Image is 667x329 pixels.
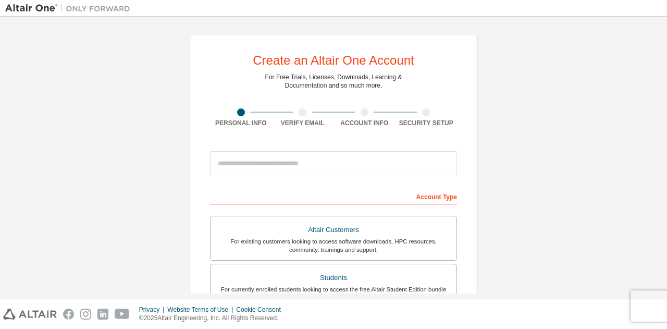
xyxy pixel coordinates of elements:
[396,119,458,127] div: Security Setup
[97,309,108,320] img: linkedin.svg
[115,309,130,320] img: youtube.svg
[217,223,450,237] div: Altair Customers
[217,285,450,302] div: For currently enrolled students looking to access the free Altair Student Edition bundle and all ...
[3,309,57,320] img: altair_logo.svg
[63,309,74,320] img: facebook.svg
[5,3,135,14] img: Altair One
[139,306,167,314] div: Privacy
[80,309,91,320] img: instagram.svg
[139,314,287,323] p: © 2025 Altair Engineering, Inc. All Rights Reserved.
[253,54,414,67] div: Create an Altair One Account
[272,119,334,127] div: Verify Email
[210,188,457,204] div: Account Type
[217,237,450,254] div: For existing customers looking to access software downloads, HPC resources, community, trainings ...
[210,119,272,127] div: Personal Info
[333,119,396,127] div: Account Info
[236,306,287,314] div: Cookie Consent
[265,73,402,90] div: For Free Trials, Licenses, Downloads, Learning & Documentation and so much more.
[167,306,236,314] div: Website Terms of Use
[217,271,450,285] div: Students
